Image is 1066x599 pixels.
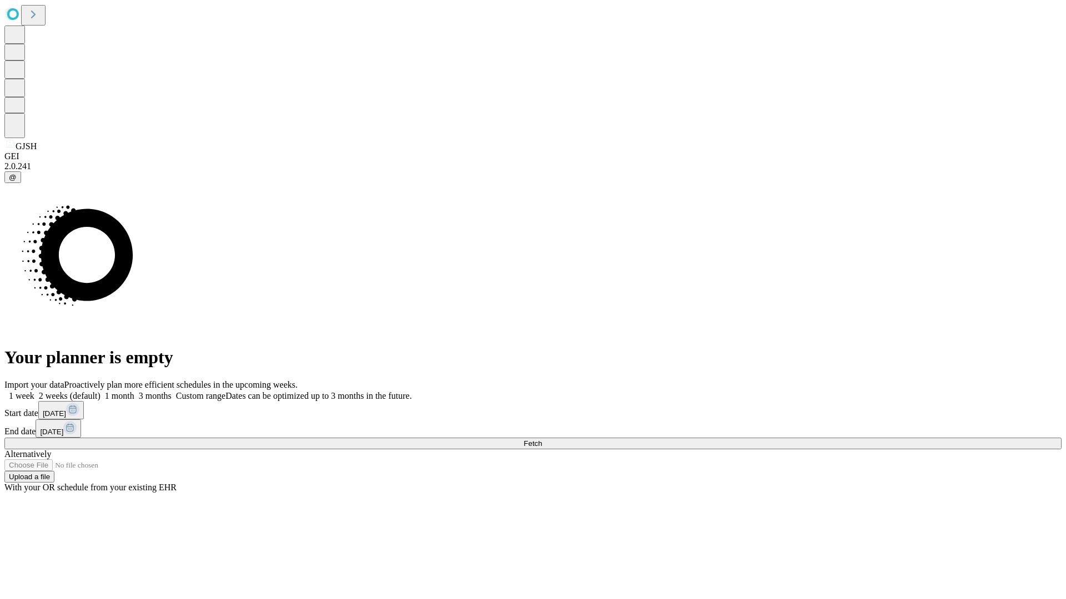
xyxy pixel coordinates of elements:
button: [DATE] [38,401,84,419]
span: Alternatively [4,449,51,459]
button: @ [4,171,21,183]
div: Start date [4,401,1062,419]
h1: Your planner is empty [4,347,1062,368]
div: 2.0.241 [4,161,1062,171]
button: Fetch [4,438,1062,449]
span: Dates can be optimized up to 3 months in the future. [225,391,411,400]
span: [DATE] [43,409,66,418]
button: [DATE] [36,419,81,438]
span: Fetch [524,439,542,448]
span: 1 month [105,391,134,400]
span: Import your data [4,380,64,389]
span: With your OR schedule from your existing EHR [4,483,177,492]
div: End date [4,419,1062,438]
span: Custom range [176,391,225,400]
span: Proactively plan more efficient schedules in the upcoming weeks. [64,380,298,389]
span: @ [9,173,17,181]
span: 1 week [9,391,34,400]
span: 2 weeks (default) [39,391,100,400]
div: GEI [4,151,1062,161]
button: Upload a file [4,471,54,483]
span: GJSH [16,141,37,151]
span: [DATE] [40,428,63,436]
span: 3 months [139,391,172,400]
